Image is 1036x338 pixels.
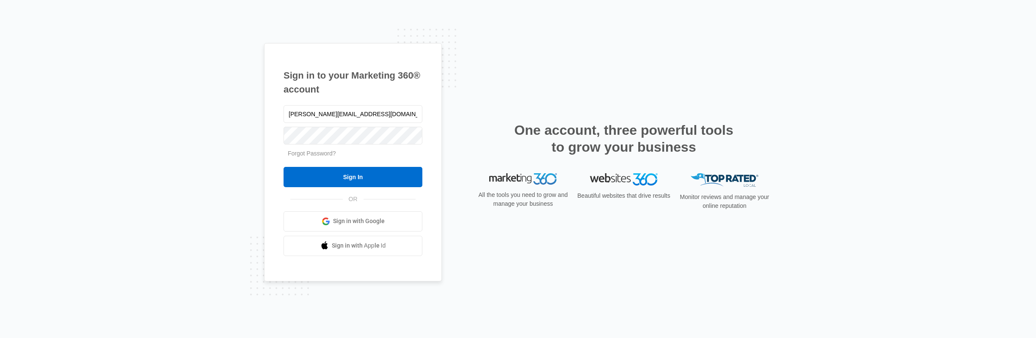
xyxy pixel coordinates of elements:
[284,211,422,232] a: Sign in with Google
[333,217,385,226] span: Sign in with Google
[489,173,557,185] img: Marketing 360
[590,173,658,185] img: Websites 360
[288,150,336,157] a: Forgot Password?
[576,191,671,200] p: Beautiful websites that drive results
[677,193,772,210] p: Monitor reviews and manage your online reputation
[284,105,422,123] input: Email
[476,191,570,208] p: All the tools you need to grow and manage your business
[284,68,422,96] h1: Sign in to your Marketing 360® account
[512,122,736,155] h2: One account, three powerful tools to grow your business
[691,173,758,187] img: Top Rated Local
[343,195,364,204] span: OR
[284,236,422,256] a: Sign in with Apple Id
[284,167,422,187] input: Sign In
[332,241,386,250] span: Sign in with Apple Id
